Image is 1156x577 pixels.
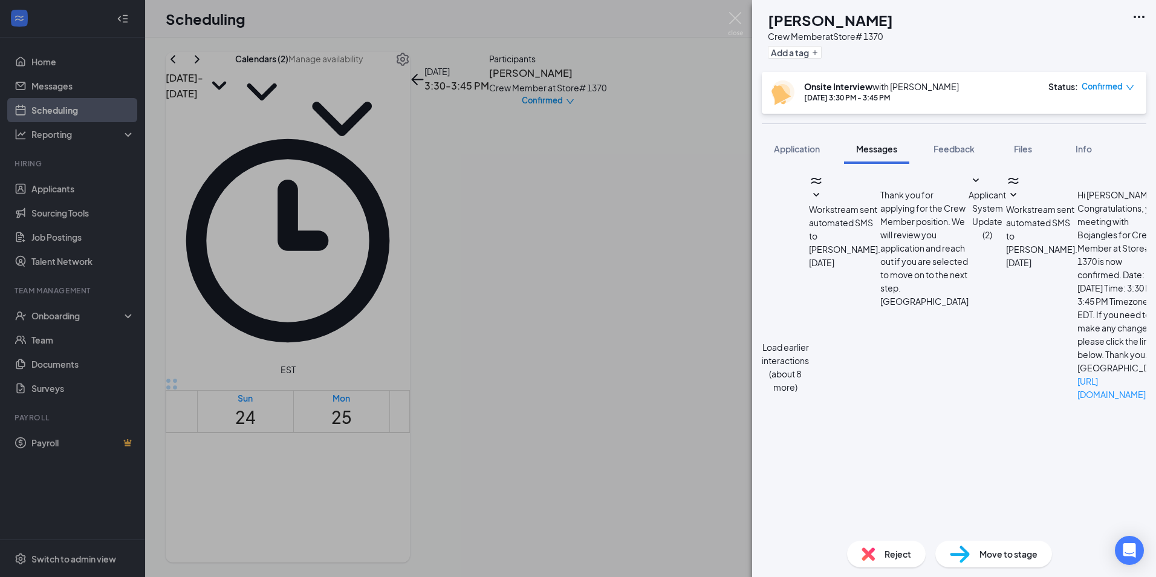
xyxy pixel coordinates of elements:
button: SmallChevronDownApplicant System Update (2) [969,174,1006,241]
span: Confirmed [1082,80,1123,93]
span: [DATE] [1006,256,1031,269]
span: Messages [856,143,897,154]
svg: Plus [811,49,819,56]
a: [URL][DOMAIN_NAME] [1077,376,1146,400]
span: down [1126,83,1134,92]
span: Application [774,143,820,154]
div: with [PERSON_NAME] [804,80,959,93]
span: Move to stage [979,547,1037,561]
span: [DATE] [809,256,834,269]
button: Load earlier interactions (about 8 more) [762,341,809,394]
h1: [PERSON_NAME] [768,10,893,30]
svg: WorkstreamLogo [1006,174,1021,188]
div: Crew Member at Store# 1370 [768,30,893,42]
span: Workstream sent automated SMS to [PERSON_NAME]. [1006,204,1077,255]
span: Workstream sent automated SMS to [PERSON_NAME]. [809,204,880,255]
div: [DATE] 3:30 PM - 3:45 PM [804,93,959,103]
span: Reject [885,547,911,561]
div: Status : [1048,80,1078,93]
svg: SmallChevronDown [809,188,823,203]
span: Info [1076,143,1092,154]
span: Applicant System Update (2) [969,189,1006,240]
button: PlusAdd a tag [768,46,822,59]
span: Files [1014,143,1032,154]
div: Open Intercom Messenger [1115,536,1144,565]
span: Thank you for applying for the Crew Member position. We will review you application and reach out... [880,189,969,307]
svg: Ellipses [1132,10,1146,24]
svg: SmallChevronDown [1006,188,1021,203]
span: Feedback [934,143,975,154]
svg: SmallChevronDown [969,174,983,188]
b: Onsite Interview [804,81,872,92]
svg: WorkstreamLogo [809,174,823,188]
